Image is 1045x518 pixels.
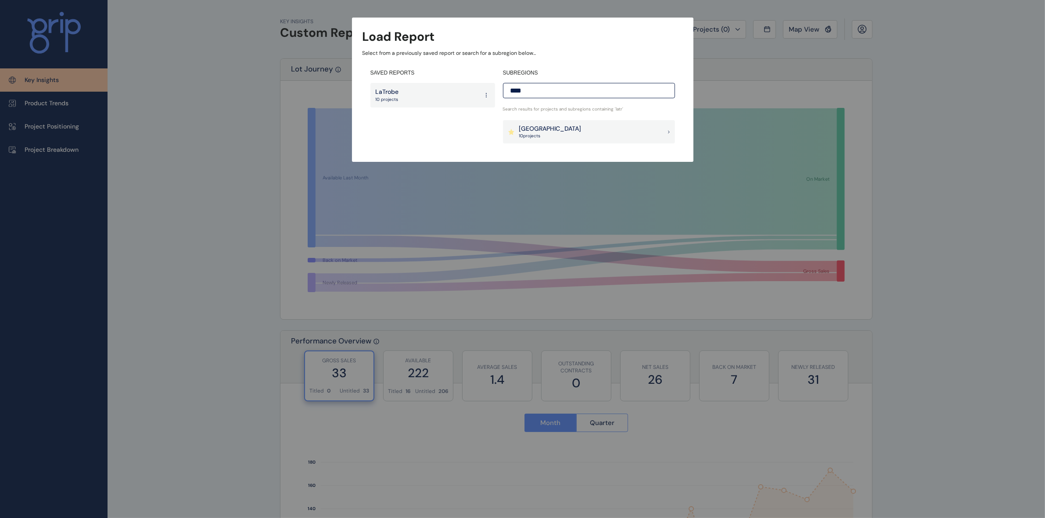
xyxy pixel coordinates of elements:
[503,69,675,77] h4: SUBREGIONS
[376,96,399,103] p: 10 projects
[376,88,399,96] p: LaTrobe
[503,106,675,112] p: Search results for projects and subregions containing ' latr '
[519,133,582,139] p: 10 project s
[363,28,435,45] h3: Load Report
[370,69,495,77] h4: SAVED REPORTS
[519,125,582,133] p: [GEOGRAPHIC_DATA]
[363,50,683,57] p: Select from a previously saved report or search for a subregion below...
